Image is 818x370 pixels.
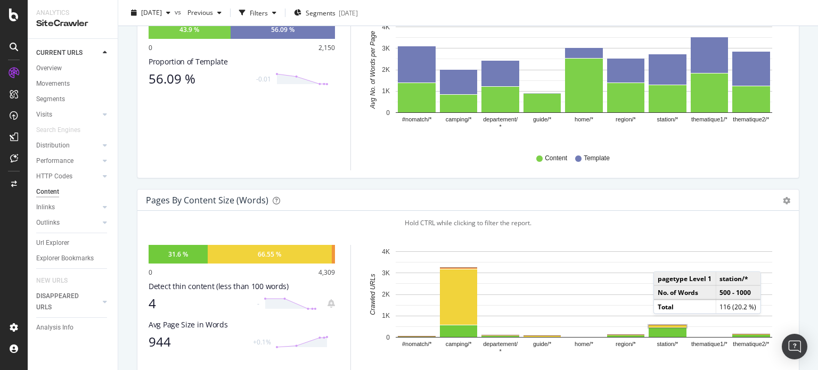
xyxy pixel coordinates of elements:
td: 116 (20.2 %) [716,300,760,314]
text: 4K [382,248,390,256]
text: guide/* [533,341,552,348]
a: Performance [36,155,100,167]
div: -0.01 [256,75,271,84]
text: region/* [616,117,636,123]
td: station/* [716,272,760,285]
text: 1K [382,88,390,95]
div: Distribution [36,140,70,151]
a: Movements [36,78,110,89]
div: Avg Page Size in Words [149,319,335,330]
a: Segments [36,94,110,105]
div: DISAPPEARED URLS [36,291,90,313]
a: Explorer Bookmarks [36,253,110,264]
div: 31.6 % [168,250,188,259]
div: Search Engines [36,125,80,136]
a: Content [36,186,110,198]
div: NEW URLS [36,275,68,286]
div: - [257,299,259,308]
a: Outlinks [36,217,100,228]
text: home/* [575,117,594,123]
div: Content [36,186,59,198]
div: Pages by Content Size (Words) [146,195,268,205]
text: 2K [382,66,390,73]
text: 2K [382,291,390,298]
span: Segments [306,8,336,17]
div: Analysis Info [36,322,73,333]
div: HTTP Codes [36,171,72,182]
text: guide/* [533,117,552,123]
div: Visits [36,109,52,120]
a: Analysis Info [36,322,110,333]
div: 4,309 [318,268,335,277]
div: Inlinks [36,202,55,213]
text: camping/* [446,117,472,123]
a: Search Engines [36,125,91,136]
div: Explorer Bookmarks [36,253,94,264]
a: NEW URLS [36,275,78,286]
text: Avg No. of Words per Page [369,31,377,109]
div: 0 [149,43,152,52]
div: CURRENT URLS [36,47,83,59]
a: Overview [36,63,110,74]
text: camping/* [446,341,472,348]
div: [DATE] [339,8,358,17]
div: Analytics [36,9,109,18]
text: 0 [386,109,390,117]
a: DISAPPEARED URLS [36,291,100,313]
button: [DATE] [127,4,175,21]
div: 56.09 % [149,71,250,86]
text: station/* [657,341,678,348]
div: Segments [36,94,65,105]
text: station/* [657,117,678,123]
text: 1K [382,313,390,320]
div: A chart. [364,20,782,144]
text: home/* [575,341,594,348]
text: #nomatch/* [402,341,432,348]
button: Filters [235,4,281,21]
div: Outlinks [36,217,60,228]
svg: A chart. [364,245,782,368]
div: 0 [149,268,152,277]
a: CURRENT URLS [36,47,100,59]
span: 2025 Sep. 19th [141,8,162,17]
div: Proportion of Template [149,56,335,67]
div: 66.55 % [258,250,281,259]
a: Inlinks [36,202,100,213]
div: Performance [36,155,73,167]
text: thematique2/* [733,117,770,123]
td: Total [654,300,716,314]
div: 4 [149,296,251,311]
span: Content [545,154,567,163]
text: departement/ [483,117,518,123]
a: Url Explorer [36,237,110,249]
text: 0 [386,334,390,341]
div: +0.1% [253,338,271,347]
span: Previous [183,8,213,17]
div: SiteCrawler [36,18,109,30]
button: Previous [183,4,226,21]
div: 2,150 [318,43,335,52]
div: bell-plus [328,299,335,308]
a: Visits [36,109,100,120]
text: thematique1/* [691,341,728,348]
text: 3K [382,269,390,277]
text: departement/ [483,341,518,348]
text: region/* [616,341,636,348]
div: Movements [36,78,70,89]
div: Filters [250,8,268,17]
div: 56.09 % [271,25,295,34]
div: Open Intercom Messenger [782,334,807,359]
text: thematique1/* [691,117,728,123]
div: 43.9 % [179,25,199,34]
a: Distribution [36,140,100,151]
text: 4K [382,23,390,31]
text: Crawled URLs [369,274,377,315]
div: Url Explorer [36,237,69,249]
span: Template [584,154,610,163]
td: 500 - 1000 [716,285,760,300]
text: thematique2/* [733,341,770,348]
div: Overview [36,63,62,74]
td: pagetype Level 1 [654,272,716,285]
button: Segments[DATE] [290,4,362,21]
